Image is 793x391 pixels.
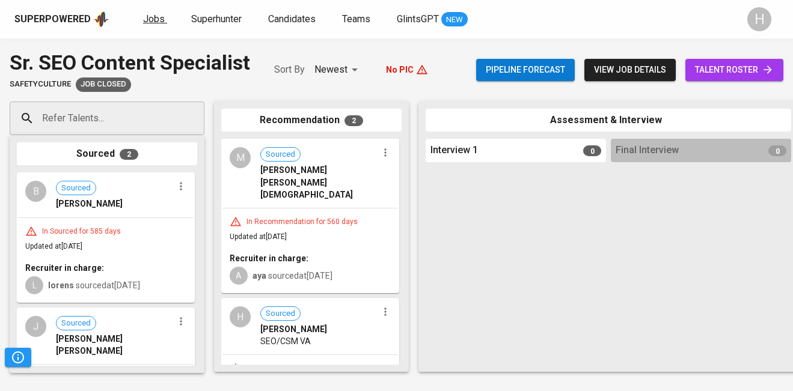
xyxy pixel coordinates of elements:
[221,109,402,132] div: Recommendation
[242,364,363,374] div: In Recommendation for 579 days
[616,144,679,157] span: Final Interview
[342,12,373,27] a: Teams
[261,149,300,160] span: Sourced
[76,77,131,92] div: Client fulfilled job using internal hiring
[230,253,308,263] b: Recruiter in charge:
[230,147,251,168] div: M
[268,12,318,27] a: Candidates
[230,306,251,327] div: H
[10,48,250,77] div: Sr. SEO Content Specialist
[93,10,109,28] img: app logo
[10,79,71,90] span: SafetyCulture
[342,13,370,25] span: Teams
[397,12,468,27] a: GlintsGPT NEW
[25,263,104,273] b: Recruiter in charge:
[17,142,197,166] div: Sourced
[747,7,771,31] div: H
[191,12,244,27] a: Superhunter
[25,276,43,294] div: L
[426,109,791,132] div: Assessment & Interview
[476,59,575,81] button: Pipeline forecast
[76,79,131,90] span: Job Closed
[314,59,362,81] div: Newest
[261,308,300,320] span: Sourced
[430,144,478,157] span: Interview 1
[230,267,248,285] div: A
[56,333,173,357] span: [PERSON_NAME] [PERSON_NAME]
[685,59,783,81] a: talent roster
[486,62,565,77] span: Pipeline forecast
[191,13,242,25] span: Superhunter
[143,12,167,27] a: Jobs
[48,280,74,290] b: lorens
[143,13,165,25] span: Jobs
[768,145,786,156] span: 0
[14,13,91,26] div: Superpowered
[344,115,363,126] span: 2
[57,183,96,194] span: Sourced
[48,280,140,290] span: sourced at [DATE]
[37,226,126,237] div: In Sourced for 585 days
[441,14,468,26] span: NEW
[230,232,287,241] span: Updated at [DATE]
[397,13,439,25] span: GlintsGPT
[260,323,327,335] span: [PERSON_NAME]
[274,62,305,77] p: Sort By
[260,335,311,347] span: SEO/CSM VA
[14,10,109,28] a: Superpoweredapp logo
[260,164,378,200] span: [PERSON_NAME] [PERSON_NAME][DEMOGRAPHIC_DATA]
[584,59,676,81] button: view job details
[314,62,348,77] p: Newest
[253,271,266,280] b: aya
[57,318,96,329] span: Sourced
[198,117,200,120] button: Open
[594,62,666,77] span: view job details
[242,217,363,227] div: In Recommendation for 560 days
[695,62,774,77] span: talent roster
[56,198,123,210] span: [PERSON_NAME]
[25,242,82,250] span: Updated at [DATE]
[25,316,46,337] div: J
[25,181,46,202] div: B
[253,271,332,280] span: sourced at [DATE]
[268,13,316,25] span: Candidates
[583,145,601,156] span: 0
[5,348,31,367] button: Pipeline Triggers
[386,64,414,76] p: No PIC
[120,149,138,160] span: 2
